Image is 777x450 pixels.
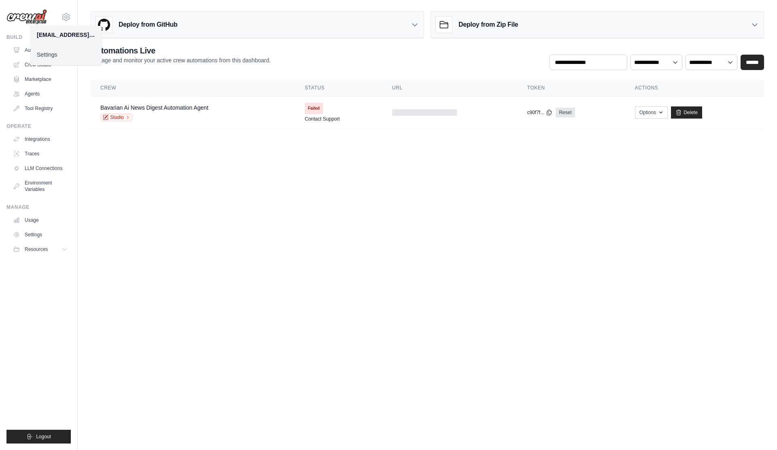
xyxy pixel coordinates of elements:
[459,20,518,30] h3: Deploy from Zip File
[91,80,295,96] th: Crew
[737,411,777,450] div: Chat-Widget
[10,147,71,160] a: Traces
[6,430,71,444] button: Logout
[635,106,668,119] button: Options
[6,34,71,40] div: Build
[119,20,177,30] h3: Deploy from GitHub
[295,80,382,96] th: Status
[36,433,51,440] span: Logout
[625,80,764,96] th: Actions
[556,108,575,117] a: Reset
[382,80,518,96] th: URL
[305,103,323,114] span: Failed
[10,133,71,146] a: Integrations
[10,243,71,256] button: Resources
[10,58,71,71] a: Crew Studio
[6,123,71,129] div: Operate
[100,113,133,121] a: Studio
[91,45,271,56] h2: Automations Live
[518,80,625,96] th: Token
[100,104,208,111] a: Bavarian Ai News Digest Automation Agent
[96,17,112,33] img: GitHub Logo
[10,44,71,57] a: Automations
[6,204,71,210] div: Manage
[10,102,71,115] a: Tool Registry
[37,31,95,39] div: [EMAIL_ADDRESS][PERSON_NAME][DOMAIN_NAME]
[10,87,71,100] a: Agents
[91,56,271,64] p: Manage and monitor your active crew automations from this dashboard.
[671,106,702,119] a: Delete
[10,176,71,196] a: Environment Variables
[30,47,102,62] a: Settings
[10,162,71,175] a: LLM Connections
[305,116,340,122] a: Contact Support
[25,246,48,253] span: Resources
[10,228,71,241] a: Settings
[10,73,71,86] a: Marketplace
[6,9,47,25] img: Logo
[527,109,553,116] button: c90f7f...
[737,411,777,450] iframe: Chat Widget
[10,214,71,227] a: Usage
